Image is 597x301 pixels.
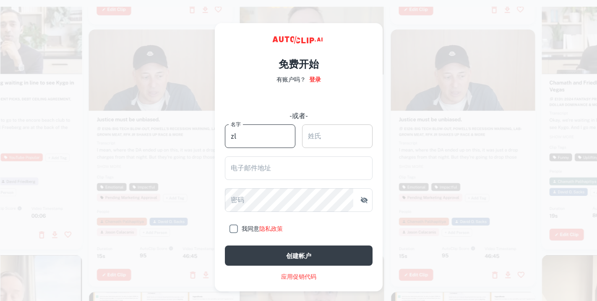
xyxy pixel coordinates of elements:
a: 登录 [309,75,321,84]
font: 创建帐户 [286,252,311,259]
font: 有账户吗？ [276,76,306,83]
font: -或者- [289,112,308,120]
a: 隐私政策 [259,225,283,232]
font: 免费开始 [279,58,319,70]
iframe: “使用Google账号登录” 按钮 [221,90,376,108]
font: 应用促销代码 [281,273,316,280]
font: 名字 [231,121,241,127]
font: 登录 [309,76,321,83]
font: 我同意 [242,225,259,232]
button: 创建帐户 [225,246,373,266]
